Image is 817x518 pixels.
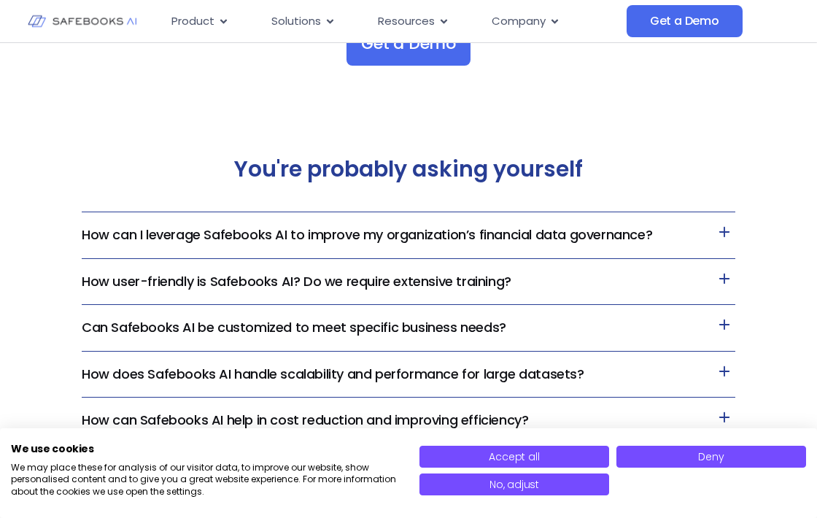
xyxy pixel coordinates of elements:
a: How does Safebooks AI handle scalability and performance for large datasets? [82,365,584,383]
span: Product [171,13,214,30]
h3: How user-friendly is Safebooks AI? Do we require extensive training? [82,259,735,305]
nav: Menu [160,7,627,36]
span: Company [492,13,546,30]
h3: How can Safebooks AI help in cost reduction and improving efficiency? [82,398,735,444]
span: Deny [698,449,724,464]
a: How can I leverage Safebooks AI to improve my organization’s financial data governance? [82,225,652,244]
a: Get a Demo [346,22,471,66]
h3: How does Safebooks AI handle scalability and performance for large datasets? [82,352,735,398]
button: Adjust cookie preferences [419,473,609,495]
button: Accept all cookies [419,446,609,468]
h2: We use cookies [11,442,398,455]
span: Get a Demo [361,36,456,51]
p: We may place these for analysis of our visitor data, to improve our website, show personalised co... [11,462,398,498]
span: No, adjust [489,477,539,492]
h3: Can Safebooks AI be customized to meet specific business needs? [82,305,735,351]
button: Deny all cookies [616,446,806,468]
span: Solutions [271,13,321,30]
div: Menu Toggle [160,7,627,36]
a: How user-friendly is Safebooks AI? Do we require extensive training? [82,272,511,290]
a: Can Safebooks AI be customized to meet specific business needs? [82,318,506,336]
h2: You're probably asking yourself [82,156,735,182]
span: Get a Demo [650,14,719,28]
span: Accept all [489,449,539,464]
a: Get a Demo [627,5,743,37]
h3: How can I leverage Safebooks AI to improve my organization’s financial data governance? [82,212,735,258]
span: Resources [378,13,435,30]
